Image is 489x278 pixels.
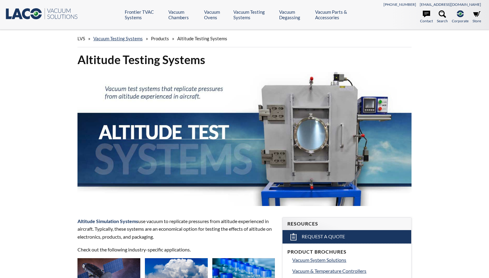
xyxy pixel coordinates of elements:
span: Altitude Testing Systems [177,36,227,41]
img: Altitutude Test Systems header [77,72,412,206]
a: Vacuum Ovens [204,9,229,20]
a: Vacuum System Solutions [292,256,406,264]
a: [PHONE_NUMBER] [383,2,416,7]
span: Corporate [452,18,469,24]
a: Vacuum Testing Systems [93,36,143,41]
strong: Altitude Simulation Systems [77,218,138,224]
p: use vacuum to replicate pressures from altitude experienced in aircraft. Typically, these systems... [77,217,275,241]
h1: Altitude Testing Systems [77,52,412,67]
div: » » » [77,30,412,47]
h4: Resources [287,221,406,227]
span: Request a Quote [302,233,345,240]
span: Vacuum System Solutions [292,257,346,263]
a: Contact [420,10,433,24]
a: Store [473,10,481,24]
a: [EMAIL_ADDRESS][DOMAIN_NAME] [420,2,481,7]
a: Vacuum Testing Systems [233,9,275,20]
span: Vacuum & Temperature Controllers [292,268,366,274]
h4: Product Brochures [287,249,406,255]
a: Vacuum & Temperature Controllers [292,267,406,275]
span: Products [151,36,169,41]
span: LVS [77,36,85,41]
a: Vacuum Parts & Accessories [315,9,363,20]
p: Check out the following industry-specific applications. [77,246,275,254]
a: Vacuum Degassing [279,9,311,20]
a: Frontier TVAC Systems [125,9,164,20]
a: Request a Quote [282,230,411,244]
a: Search [437,10,448,24]
a: Vacuum Chambers [168,9,200,20]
